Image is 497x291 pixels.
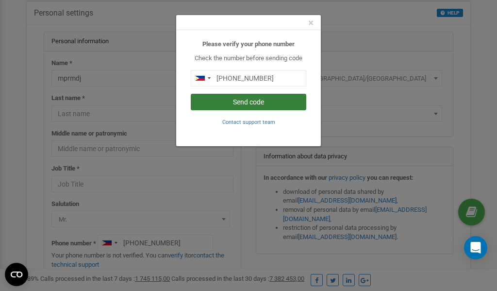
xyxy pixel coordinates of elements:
small: Contact support team [222,119,275,125]
button: Close [308,18,314,28]
a: Contact support team [222,118,275,125]
button: Send code [191,94,306,110]
span: × [308,17,314,29]
div: Telephone country code [191,70,214,86]
div: Open Intercom Messenger [464,236,487,259]
input: 0905 123 4567 [191,70,306,86]
p: Check the number before sending code [191,54,306,63]
b: Please verify your phone number [202,40,295,48]
button: Open CMP widget [5,263,28,286]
